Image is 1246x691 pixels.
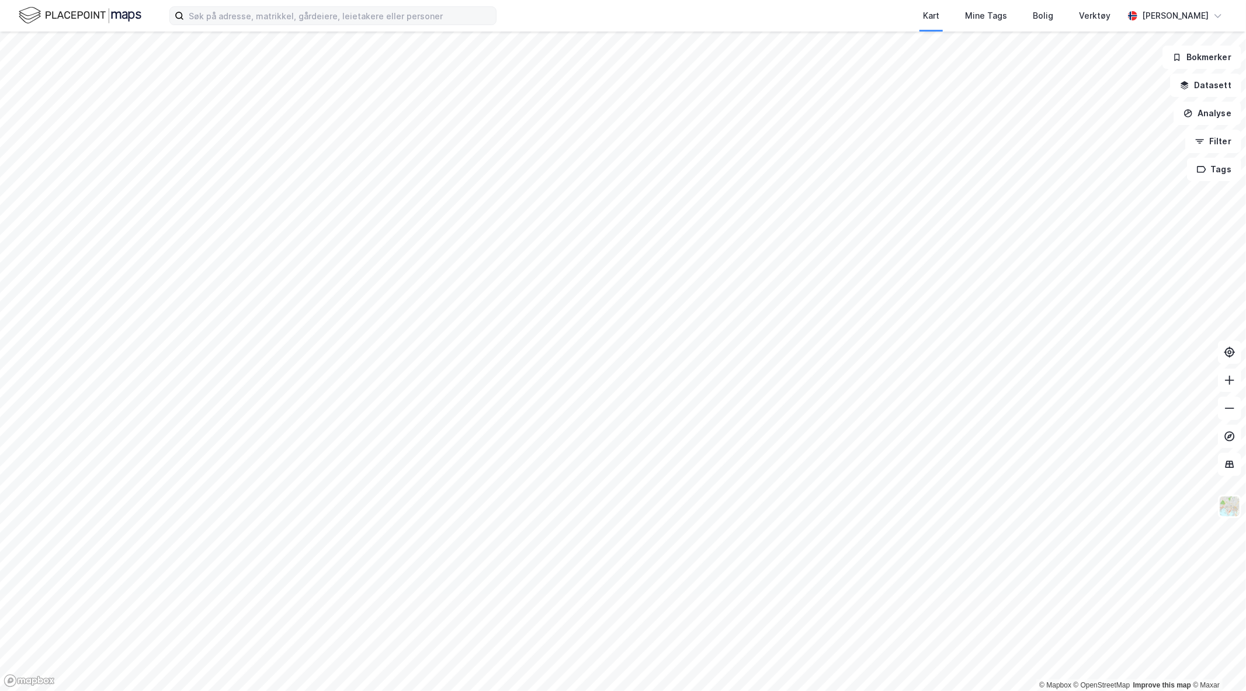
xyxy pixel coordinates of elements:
[1170,74,1241,97] button: Datasett
[1133,681,1191,689] a: Improve this map
[1142,9,1209,23] div: [PERSON_NAME]
[1033,9,1053,23] div: Bolig
[1188,635,1246,691] iframe: Chat Widget
[184,7,496,25] input: Søk på adresse, matrikkel, gårdeiere, leietakere eller personer
[19,5,141,26] img: logo.f888ab2527a4732fd821a326f86c7f29.svg
[1174,102,1241,125] button: Analyse
[1219,495,1241,518] img: Z
[1079,9,1110,23] div: Verktøy
[1188,635,1246,691] div: Kontrollprogram for chat
[4,674,55,687] a: Mapbox homepage
[1187,158,1241,181] button: Tags
[1074,681,1130,689] a: OpenStreetMap
[1039,681,1071,689] a: Mapbox
[965,9,1007,23] div: Mine Tags
[1185,130,1241,153] button: Filter
[1162,46,1241,69] button: Bokmerker
[923,9,939,23] div: Kart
